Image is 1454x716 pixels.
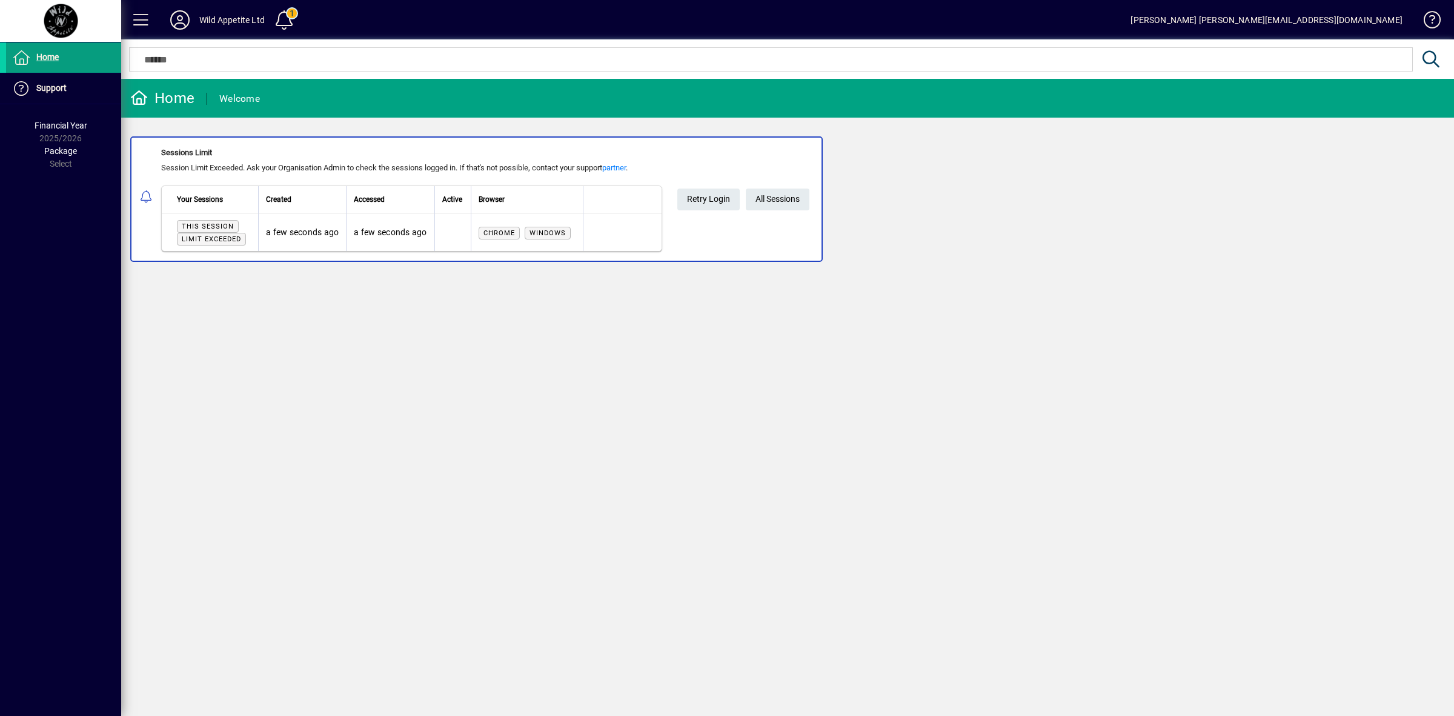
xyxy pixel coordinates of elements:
[687,189,730,209] span: Retry Login
[161,9,199,31] button: Profile
[755,189,800,209] span: All Sessions
[266,193,291,206] span: Created
[121,136,1454,262] app-alert-notification-menu-item: Sessions Limit
[602,163,626,172] a: partner
[529,229,566,237] span: Windows
[6,73,121,104] a: Support
[346,213,434,251] td: a few seconds ago
[677,189,740,210] button: Retry Login
[182,222,234,230] span: This session
[442,193,462,206] span: Active
[44,146,77,156] span: Package
[161,147,662,159] div: Sessions Limit
[177,193,223,206] span: Your Sessions
[182,235,241,243] span: Limit exceeded
[36,52,59,62] span: Home
[35,121,87,130] span: Financial Year
[354,193,385,206] span: Accessed
[746,189,809,210] a: All Sessions
[483,229,515,237] span: Chrome
[1130,10,1403,30] div: [PERSON_NAME] [PERSON_NAME][EMAIL_ADDRESS][DOMAIN_NAME]
[199,10,265,30] div: Wild Appetite Ltd
[1415,2,1439,42] a: Knowledge Base
[258,213,346,251] td: a few seconds ago
[36,83,67,93] span: Support
[130,89,194,108] div: Home
[161,162,662,174] div: Session Limit Exceeded. Ask your Organisation Admin to check the sessions logged in. If that's no...
[219,89,260,109] div: Welcome
[479,193,505,206] span: Browser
